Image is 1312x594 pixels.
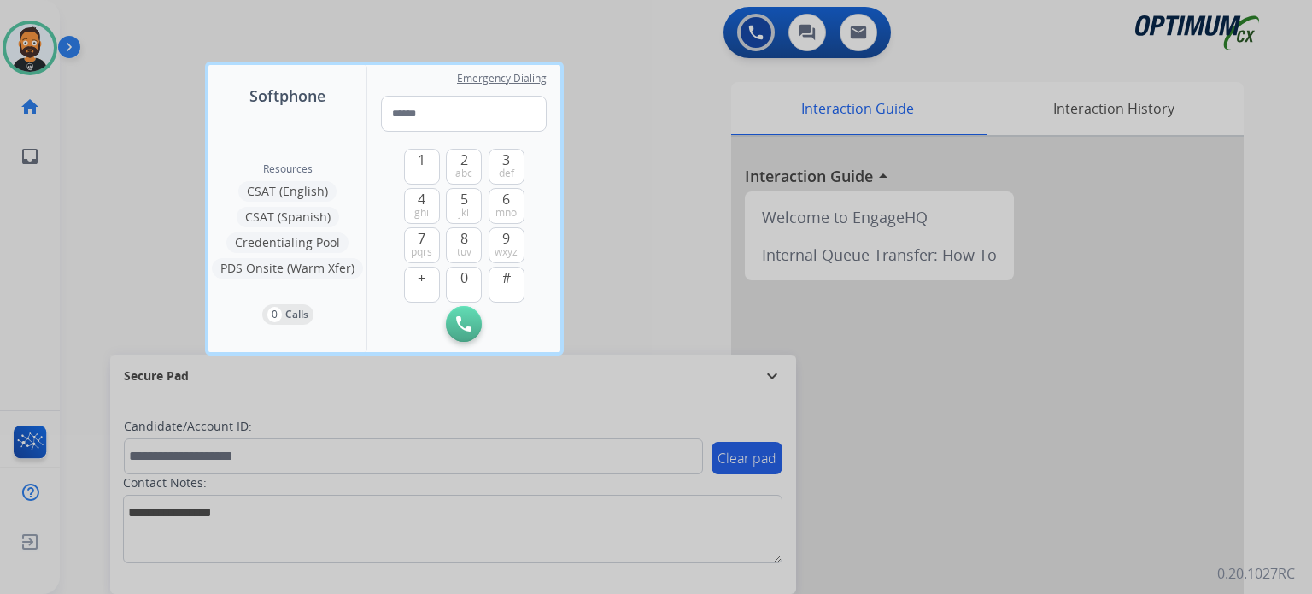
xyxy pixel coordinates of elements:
span: 9 [502,228,510,249]
button: 7pqrs [404,227,440,263]
span: 4 [418,189,425,209]
span: Resources [263,162,313,176]
button: 1 [404,149,440,185]
span: jkl [459,206,469,220]
span: 6 [502,189,510,209]
span: abc [455,167,472,180]
span: 7 [418,228,425,249]
button: PDS Onsite (Warm Xfer) [212,258,363,279]
p: 0.20.1027RC [1217,563,1295,584]
span: def [499,167,514,180]
p: 0 [267,307,282,322]
button: 2abc [446,149,482,185]
button: 8tuv [446,227,482,263]
span: 5 [460,189,468,209]
button: 0Calls [262,304,313,325]
span: mno [495,206,517,220]
span: Emergency Dialing [457,72,547,85]
button: 5jkl [446,188,482,224]
span: 0 [460,268,468,288]
button: CSAT (English) [238,181,337,202]
button: 4ghi [404,188,440,224]
button: 0 [446,267,482,303]
span: Softphone [249,84,325,108]
span: # [502,268,511,288]
span: tuv [457,245,471,259]
span: 2 [460,150,468,170]
button: 9wxyz [489,227,524,263]
span: pqrs [411,245,432,259]
button: Credentialing Pool [226,232,348,253]
img: call-button [456,316,471,332]
span: 1 [418,150,425,170]
span: ghi [414,206,429,220]
span: wxyz [495,245,518,259]
button: + [404,267,440,303]
button: # [489,267,524,303]
button: 6mno [489,188,524,224]
span: 8 [460,228,468,249]
button: 3def [489,149,524,185]
span: + [418,268,425,288]
span: 3 [502,150,510,170]
p: Calls [285,307,308,322]
button: CSAT (Spanish) [237,207,339,227]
